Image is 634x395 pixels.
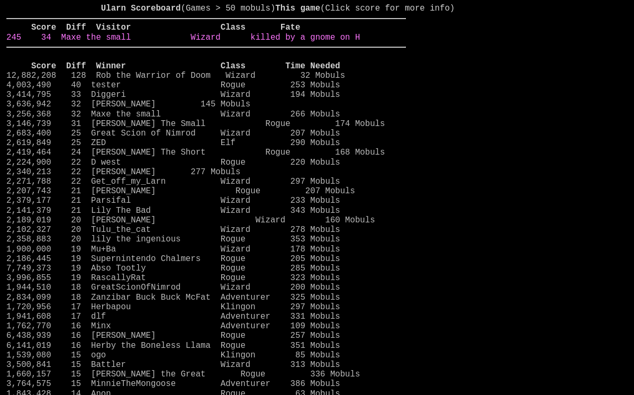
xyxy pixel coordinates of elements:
[6,206,340,216] a: 2,141,379 21 Lily The Bad Wizard 343 Mobuls
[6,254,340,264] a: 2,186,445 19 Supernintendo Chalmers Rogue 205 Mobuls
[6,158,340,167] a: 2,224,900 22 D west Rogue 220 Mobuls
[6,100,250,109] a: 3,636,942 32 [PERSON_NAME] 145 Mobuls
[6,293,340,302] a: 2,834,099 18 Zanzibar Buck Buck McFat Adventurer 325 Mobuls
[6,283,340,292] a: 1,944,510 18 GreatScionOfNimrod Wizard 200 Mobuls
[6,80,340,90] a: 4,003,490 40 tester Rogue 253 Mobuls
[6,186,355,196] a: 2,207,743 21 [PERSON_NAME] Rogue 207 Mobuls
[6,216,375,225] a: 2,189,019 20 [PERSON_NAME] Wizard 160 Mobuls
[6,119,385,129] a: 3,146,739 31 [PERSON_NAME] The Small Rogue 174 Mobuls
[6,360,340,370] a: 3,500,841 15 Battler Wizard 313 Mobuls
[31,23,300,32] b: Score Diff Visitor Class Fate
[6,341,340,351] a: 6,141,019 16 Herby the Boneless Llama Rogue 351 Mobuls
[6,351,340,360] a: 1,539,080 15 ogo Klingon 85 Mobuls
[6,321,340,331] a: 1,762,770 16 Minx Adventurer 109 Mobuls
[6,110,340,119] a: 3,256,368 32 Maxe the small Wizard 266 Mobuls
[6,302,340,312] a: 1,720,956 17 Herbapou Klingon 297 Mobuls
[6,90,340,100] a: 3,414,795 33 Diggeri Wizard 194 Mobuls
[6,167,240,177] a: 2,340,213 22 [PERSON_NAME] 277 Mobuls
[6,245,340,254] a: 1,900,000 19 Mu+Ba Wizard 178 Mobuls
[6,177,340,186] a: 2,271,788 22 Get_off_my_Larn Wizard 297 Mobuls
[275,4,320,13] b: This game
[6,148,385,157] a: 2,419,464 24 [PERSON_NAME] The Short Rogue 168 Mobuls
[31,61,340,71] b: Score Diff Winner Class Time Needed
[6,71,345,80] a: 12,882,208 128 Rob the Warrior of Doom Wizard 32 Mobuls
[6,264,340,273] a: 7,749,373 19 Abso Tootly Rogue 285 Mobuls
[6,331,340,340] a: 6,438,939 16 [PERSON_NAME] Rogue 257 Mobuls
[6,235,340,244] a: 2,358,883 20 lily the ingenious Rogue 353 Mobuls
[6,196,340,205] a: 2,379,177 21 Parsifal Wizard 233 Mobuls
[6,370,360,379] a: 1,660,157 15 [PERSON_NAME] the Great Rogue 336 Mobuls
[6,273,340,283] a: 3,996,855 19 RascallyRat Rogue 323 Mobuls
[6,33,360,42] a: 245 34 Maxe the small Wizard killed by a gnome on H
[6,129,340,138] a: 2,683,400 25 Great Scion of Nimrod Wizard 207 Mobuls
[6,4,406,375] larn: (Games > 50 mobuls) (Click score for more info) Click on a score for more information ---- Reload...
[6,225,340,235] a: 2,102,327 20 Tulu_the_cat Wizard 278 Mobuls
[101,4,181,13] b: Ularn Scoreboard
[6,312,340,321] a: 1,941,608 17 dlf Adventurer 331 Mobuls
[6,138,340,148] a: 2,619,849 25 ZED Elf 290 Mobuls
